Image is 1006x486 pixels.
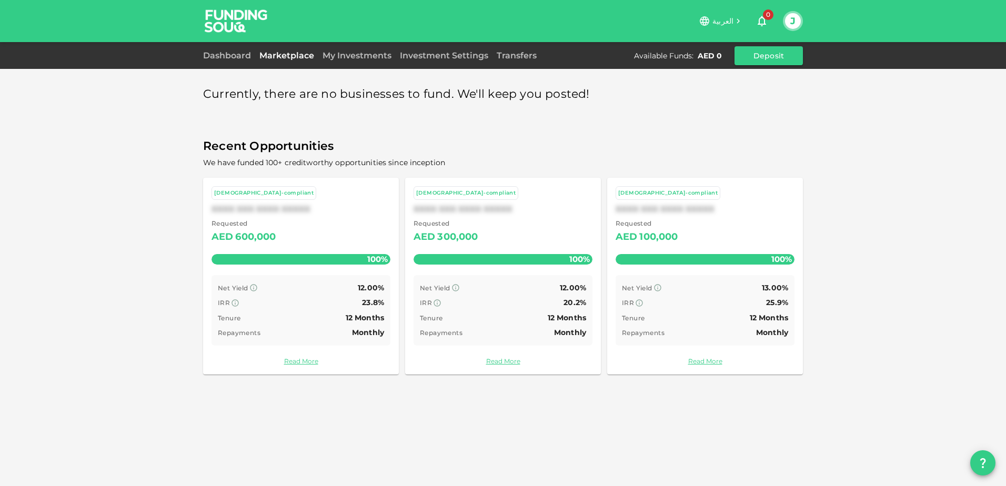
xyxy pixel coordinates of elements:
[396,50,492,60] a: Investment Settings
[762,283,788,292] span: 13.00%
[365,251,390,267] span: 100%
[560,283,586,292] span: 12.00%
[735,46,803,65] button: Deposit
[218,314,240,322] span: Tenure
[567,251,592,267] span: 100%
[616,356,794,366] a: Read More
[414,356,592,366] a: Read More
[358,283,384,292] span: 12.00%
[416,189,516,198] div: [DEMOGRAPHIC_DATA]-compliant
[622,329,665,337] span: Repayments
[214,189,314,198] div: [DEMOGRAPHIC_DATA]-compliant
[616,229,637,246] div: AED
[698,50,722,61] div: AED 0
[414,218,478,229] span: Requested
[420,314,442,322] span: Tenure
[712,16,733,26] span: العربية
[212,204,390,214] div: XXXX XXX XXXX XXXXX
[212,356,390,366] a: Read More
[616,204,794,214] div: XXXX XXX XXXX XXXXX
[405,178,601,374] a: [DEMOGRAPHIC_DATA]-compliantXXXX XXX XXXX XXXXX Requested AED300,000100% Net Yield 12.00% IRR 20....
[639,229,678,246] div: 100,000
[607,178,803,374] a: [DEMOGRAPHIC_DATA]-compliantXXXX XXX XXXX XXXXX Requested AED100,000100% Net Yield 13.00% IRR 25....
[750,313,788,322] span: 12 Months
[751,11,772,32] button: 0
[492,50,541,60] a: Transfers
[564,298,586,307] span: 20.2%
[203,158,445,167] span: We have funded 100+ creditworthy opportunities since inception
[318,50,396,60] a: My Investments
[785,13,801,29] button: J
[203,136,803,157] span: Recent Opportunities
[618,189,718,198] div: [DEMOGRAPHIC_DATA]-compliant
[212,218,276,229] span: Requested
[218,329,260,337] span: Repayments
[437,229,478,246] div: 300,000
[970,450,995,475] button: question
[420,284,450,292] span: Net Yield
[766,298,788,307] span: 25.9%
[756,328,788,337] span: Monthly
[622,299,634,307] span: IRR
[362,298,384,307] span: 23.8%
[420,329,462,337] span: Repayments
[212,229,233,246] div: AED
[622,284,652,292] span: Net Yield
[548,313,586,322] span: 12 Months
[622,314,645,322] span: Tenure
[554,328,586,337] span: Monthly
[634,50,693,61] div: Available Funds :
[218,284,248,292] span: Net Yield
[769,251,794,267] span: 100%
[763,9,773,20] span: 0
[203,178,399,374] a: [DEMOGRAPHIC_DATA]-compliantXXXX XXX XXXX XXXXX Requested AED600,000100% Net Yield 12.00% IRR 23....
[235,229,276,246] div: 600,000
[218,299,230,307] span: IRR
[616,218,678,229] span: Requested
[352,328,384,337] span: Monthly
[203,50,255,60] a: Dashboard
[414,229,435,246] div: AED
[414,204,592,214] div: XXXX XXX XXXX XXXXX
[346,313,384,322] span: 12 Months
[203,84,590,105] span: Currently, there are no businesses to fund. We'll keep you posted!
[420,299,432,307] span: IRR
[255,50,318,60] a: Marketplace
